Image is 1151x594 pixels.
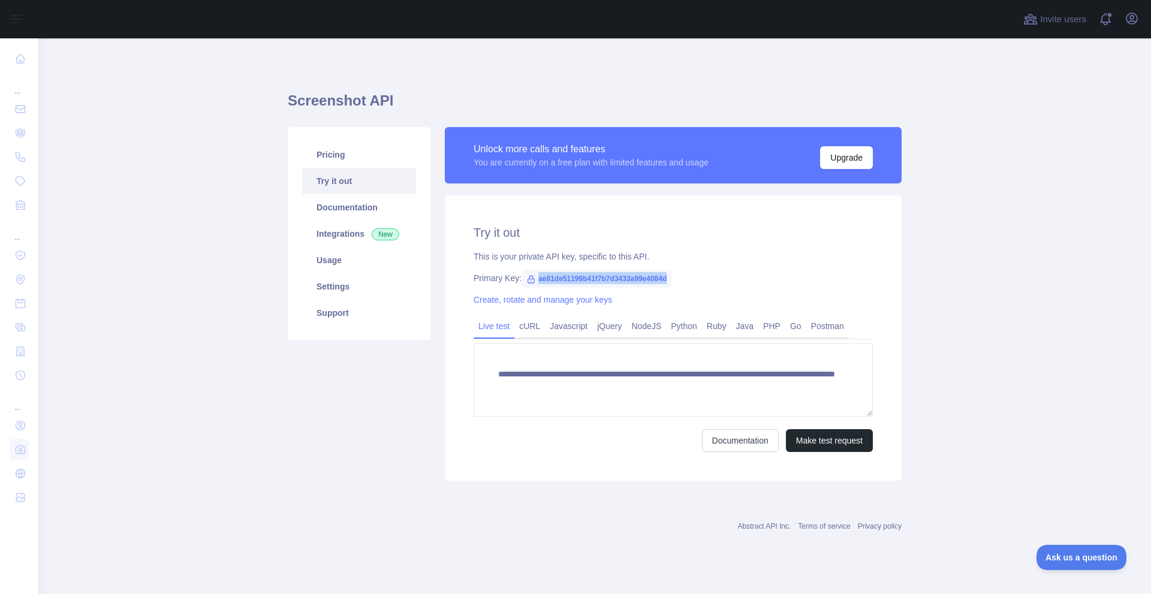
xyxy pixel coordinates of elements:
a: Settings [302,273,416,300]
a: Usage [302,247,416,273]
a: Go [785,316,806,336]
div: ... [10,218,29,242]
a: Live test [474,316,514,336]
div: Unlock more calls and features [474,142,709,156]
a: Try it out [302,168,416,194]
iframe: Toggle Customer Support [1036,545,1127,570]
a: Documentation [702,429,779,452]
button: Invite users [1021,10,1089,29]
a: Java [731,316,759,336]
a: Documentation [302,194,416,221]
a: Support [302,300,416,326]
a: Postman [806,316,849,336]
button: Upgrade [820,146,873,169]
a: Terms of service [798,522,850,530]
a: Ruby [702,316,731,336]
span: New [372,228,399,240]
span: Invite users [1040,13,1086,26]
a: Python [666,316,702,336]
a: Integrations New [302,221,416,247]
a: Pricing [302,141,416,168]
h2: Try it out [474,224,873,241]
a: cURL [514,316,545,336]
a: Privacy policy [858,522,902,530]
div: Primary Key: [474,272,873,284]
a: NodeJS [626,316,666,336]
span: ae81de51199b41f7b7d3433a99e4084d [522,270,671,288]
a: PHP [758,316,785,336]
a: Create, rotate and manage your keys [474,295,612,304]
div: This is your private API key, specific to this API. [474,251,873,263]
button: Make test request [786,429,873,452]
h1: Screenshot API [288,91,902,120]
a: Abstract API Inc. [738,522,791,530]
div: ... [10,72,29,96]
a: jQuery [592,316,626,336]
div: You are currently on a free plan with limited features and usage [474,156,709,168]
div: ... [10,388,29,412]
a: Javascript [545,316,592,336]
